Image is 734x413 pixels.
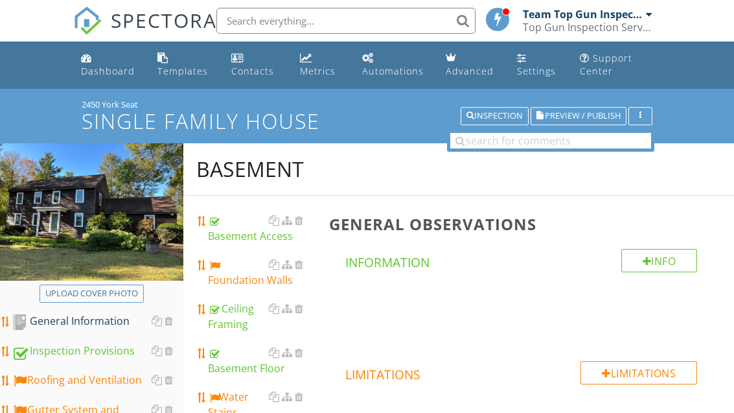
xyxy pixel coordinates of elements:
[450,133,651,148] input: search for comments
[362,65,424,77] div: Automations
[208,213,313,244] div: Basement Access
[73,6,102,35] img: The Best Home Inspection Software - Spectora
[208,257,313,288] div: Foundation Walls
[196,156,304,182] div: Basement
[81,65,135,77] div: Dashboard
[446,65,494,77] div: Advanced
[300,65,336,77] div: Metrics
[73,18,217,45] a: SPECTORA
[12,343,183,360] div: Inspection Provisions
[466,112,523,121] div: Inspection
[226,47,284,84] a: Contacts
[40,285,144,303] button: Upload cover photo
[461,109,529,121] a: Inspection
[111,6,217,34] span: SPECTORA
[82,99,652,110] div: 2450 York Seat
[512,47,564,84] a: Settings
[295,47,347,84] a: Metrics
[523,21,652,34] div: Top Gun Inspection Services Group, Inc
[531,109,626,121] a: Preview / Publish
[76,47,142,84] a: Dashboard
[345,249,697,271] h4: Information
[621,249,698,272] div: Info
[231,65,274,77] div: Contacts
[517,65,556,77] div: Settings
[441,47,501,84] a: Advanced
[531,107,626,125] button: Preview / Publish
[12,313,183,330] div: General Information
[575,47,658,84] a: Support Center
[345,361,697,383] h4: Limitations
[157,65,208,77] div: Templates
[45,287,138,300] div: Upload cover photo
[523,8,643,21] div: Team Top Gun Inspectors
[461,107,529,125] button: Inspection
[545,112,621,121] span: Preview / Publish
[82,110,652,132] h1: Single Family House
[329,215,713,233] h3: General Observations
[208,345,313,376] div: Basement Floor
[580,52,632,77] div: Support Center
[357,47,430,84] a: Automations (Basic)
[208,301,313,332] div: Ceiling Framing
[12,372,183,389] div: Roofing and Ventilation
[152,47,216,84] a: Templates
[580,361,697,384] div: Limitations
[216,8,476,34] input: Search everything...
